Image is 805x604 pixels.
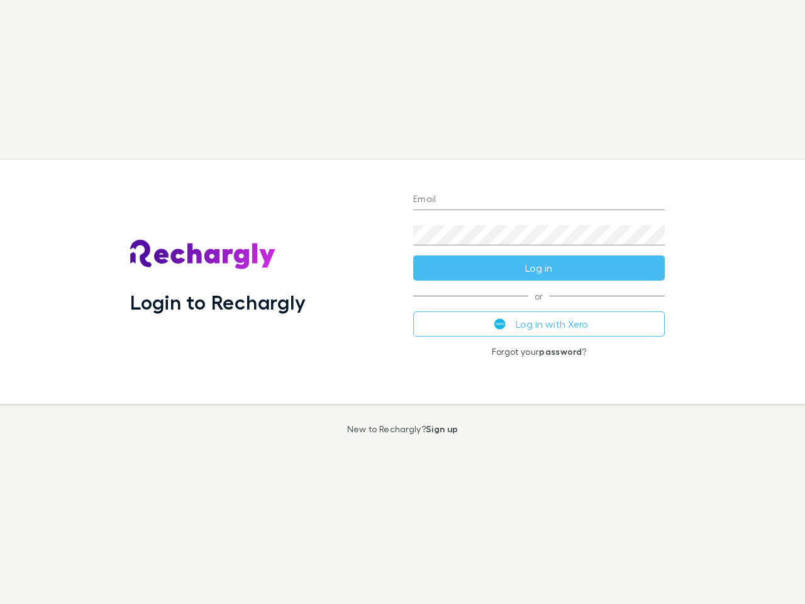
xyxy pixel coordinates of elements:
h1: Login to Rechargly [130,290,306,314]
p: Forgot your ? [413,347,665,357]
img: Rechargly's Logo [130,240,276,270]
p: New to Rechargly? [347,424,458,434]
button: Log in with Xero [413,311,665,337]
img: Xero's logo [494,318,506,330]
button: Log in [413,255,665,281]
a: password [539,346,582,357]
a: Sign up [426,423,458,434]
